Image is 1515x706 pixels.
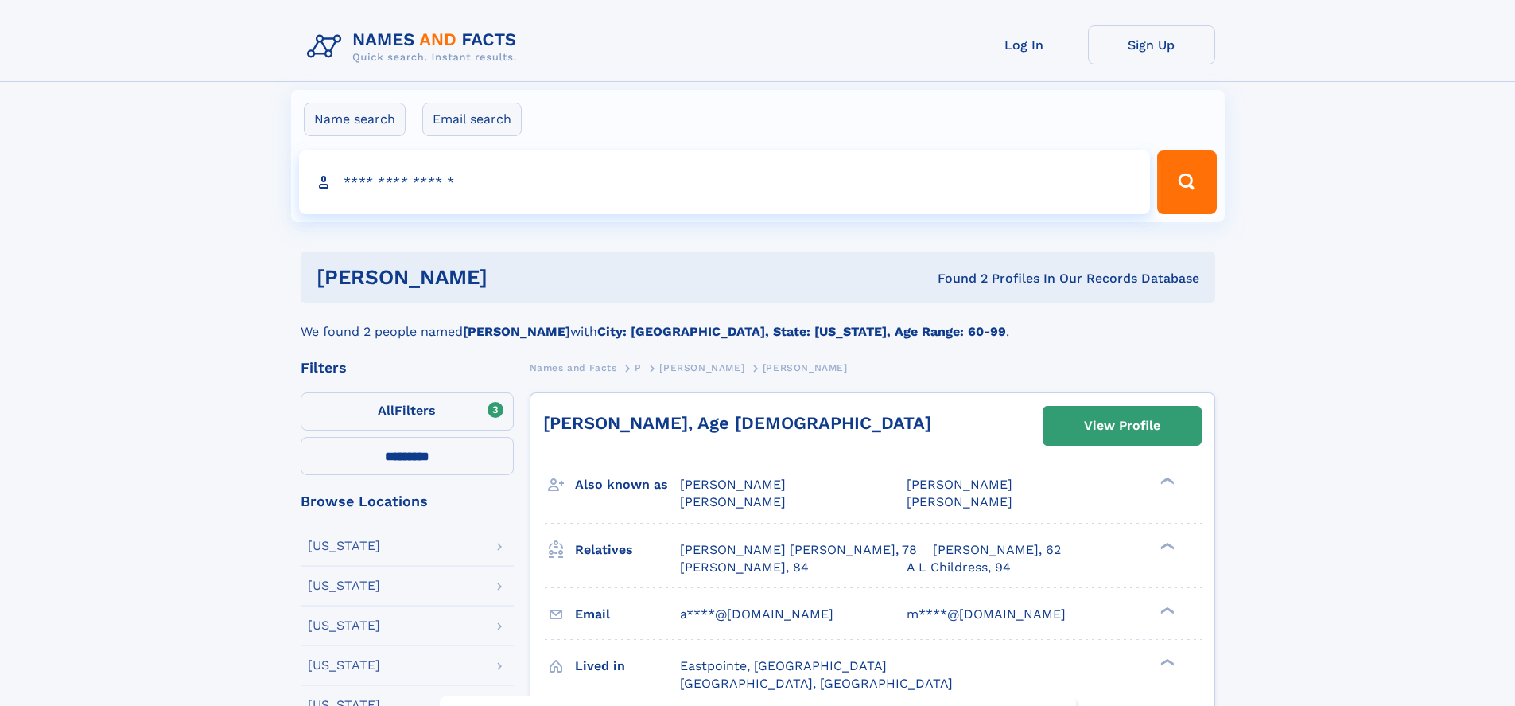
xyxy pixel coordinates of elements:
[301,392,514,431] label: Filters
[635,357,642,377] a: P
[635,362,642,373] span: P
[680,477,786,492] span: [PERSON_NAME]
[907,559,1011,576] a: A L Childress, 94
[1156,605,1175,615] div: ❯
[907,477,1012,492] span: [PERSON_NAME]
[1156,657,1175,667] div: ❯
[659,362,744,373] span: [PERSON_NAME]
[575,536,680,564] h3: Relatives
[961,25,1088,64] a: Log In
[933,541,1061,559] a: [PERSON_NAME], 62
[1157,150,1216,214] button: Search Button
[680,541,917,559] a: [PERSON_NAME] [PERSON_NAME], 78
[597,324,1006,339] b: City: [GEOGRAPHIC_DATA], State: [US_STATE], Age Range: 60-99
[1043,407,1201,445] a: View Profile
[308,659,380,672] div: [US_STATE]
[308,579,380,592] div: [US_STATE]
[304,103,406,136] label: Name search
[299,150,1151,214] input: search input
[308,619,380,632] div: [US_STATE]
[575,601,680,628] h3: Email
[713,270,1199,287] div: Found 2 Profiles In Our Records Database
[659,357,744,377] a: [PERSON_NAME]
[317,267,713,287] h1: [PERSON_NAME]
[543,413,931,433] a: [PERSON_NAME], Age [DEMOGRAPHIC_DATA]
[680,676,953,691] span: [GEOGRAPHIC_DATA], [GEOGRAPHIC_DATA]
[530,357,617,377] a: Names and Facts
[575,653,680,680] h3: Lived in
[463,324,570,339] b: [PERSON_NAME]
[1088,25,1215,64] a: Sign Up
[378,403,394,418] span: All
[1084,408,1160,444] div: View Profile
[763,362,848,373] span: [PERSON_NAME]
[301,494,514,509] div: Browse Locations
[575,471,680,498] h3: Also known as
[422,103,522,136] label: Email search
[907,494,1012,509] span: [PERSON_NAME]
[680,658,887,673] span: Eastpointe, [GEOGRAPHIC_DATA]
[680,494,786,509] span: [PERSON_NAME]
[680,559,809,576] a: [PERSON_NAME], 84
[301,361,514,375] div: Filters
[308,540,380,552] div: [US_STATE]
[1156,476,1175,486] div: ❯
[301,303,1215,341] div: We found 2 people named with .
[301,25,530,68] img: Logo Names and Facts
[1156,540,1175,551] div: ❯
